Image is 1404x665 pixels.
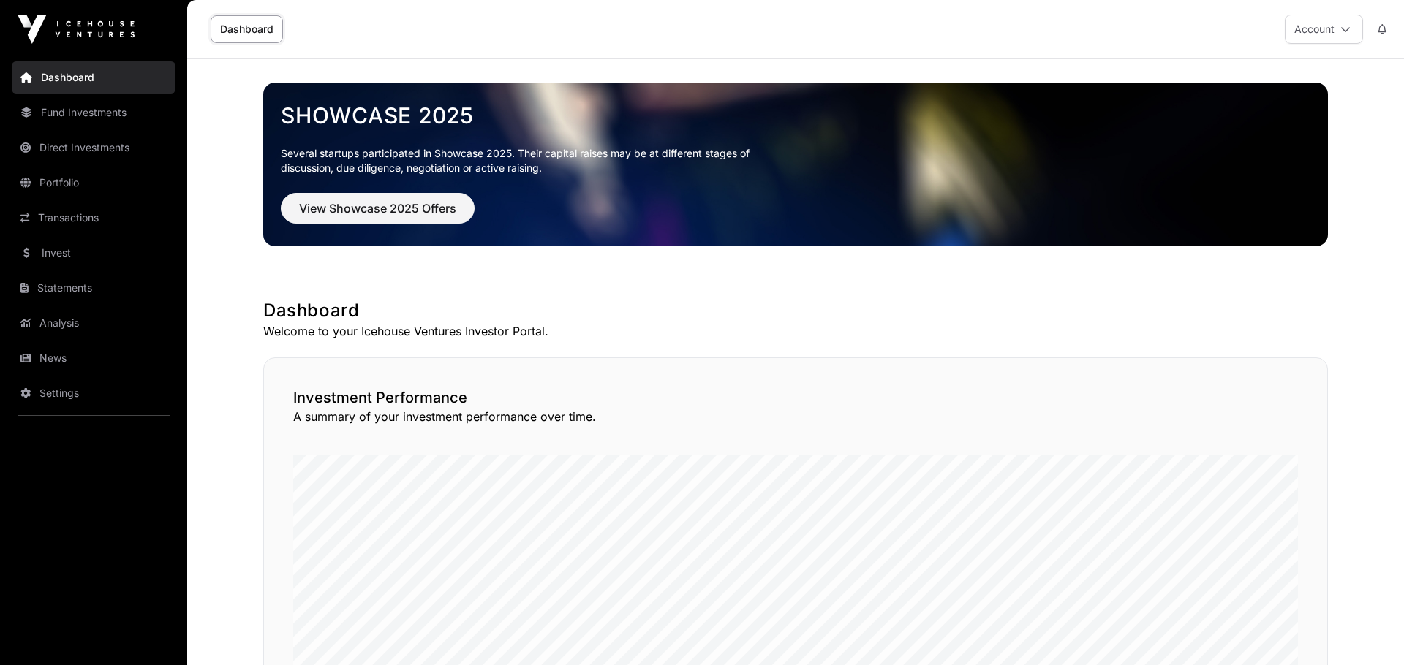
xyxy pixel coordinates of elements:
a: Statements [12,272,175,304]
p: Several startups participated in Showcase 2025. Their capital raises may be at different stages o... [281,146,772,175]
p: Welcome to your Icehouse Ventures Investor Portal. [263,322,1328,340]
h1: Dashboard [263,299,1328,322]
img: Showcase 2025 [263,83,1328,246]
a: Direct Investments [12,132,175,164]
a: Settings [12,377,175,409]
h2: Investment Performance [293,387,1298,408]
span: View Showcase 2025 Offers [299,199,456,217]
a: Fund Investments [12,96,175,129]
a: Showcase 2025 [281,102,1310,129]
button: View Showcase 2025 Offers [281,193,475,224]
a: News [12,342,175,374]
a: Dashboard [12,61,175,94]
a: Transactions [12,202,175,234]
a: Dashboard [211,15,283,43]
a: Portfolio [12,167,175,199]
a: Analysis [12,307,175,339]
img: Icehouse Ventures Logo [18,15,135,44]
a: View Showcase 2025 Offers [281,208,475,222]
p: A summary of your investment performance over time. [293,408,1298,425]
a: Invest [12,237,175,269]
button: Account [1285,15,1363,44]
